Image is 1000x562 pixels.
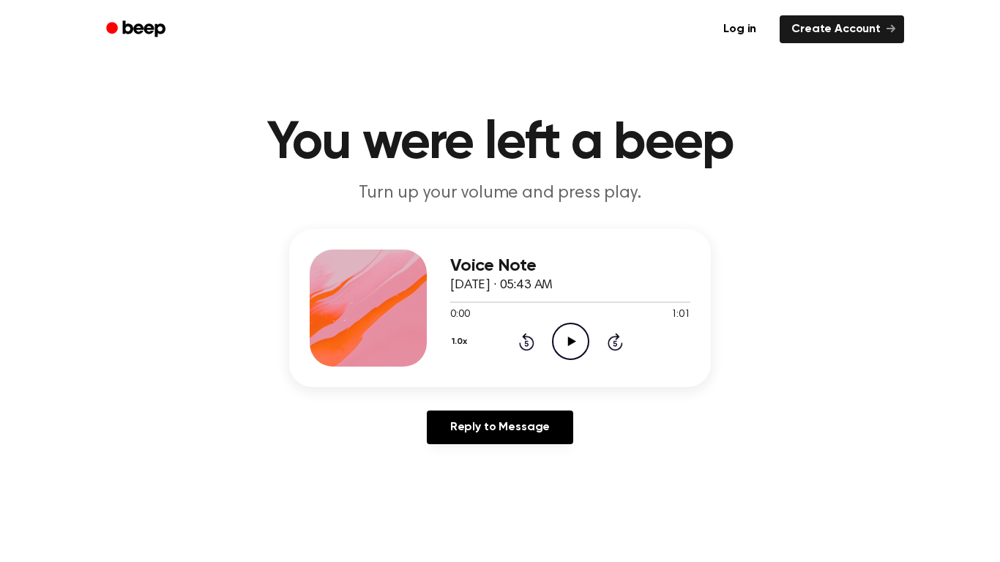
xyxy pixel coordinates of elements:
[125,117,875,170] h1: You were left a beep
[450,256,690,276] h3: Voice Note
[780,15,904,43] a: Create Account
[427,411,573,444] a: Reply to Message
[219,181,781,206] p: Turn up your volume and press play.
[671,307,690,323] span: 1:01
[450,307,469,323] span: 0:00
[450,279,553,292] span: [DATE] · 05:43 AM
[450,329,472,354] button: 1.0x
[96,15,179,44] a: Beep
[709,12,771,46] a: Log in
